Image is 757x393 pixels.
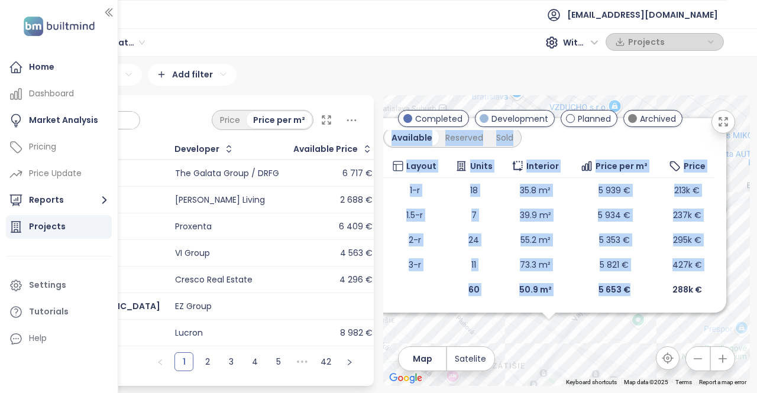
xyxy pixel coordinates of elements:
[157,359,164,366] span: left
[175,328,203,339] div: Lucron
[222,352,241,371] li: 3
[317,353,335,371] a: 42
[29,219,66,234] div: Projects
[490,129,520,146] div: Sold
[6,56,112,79] a: Home
[386,371,425,386] img: Google
[293,352,312,371] li: Next 5 Pages
[175,353,193,371] a: 1
[446,252,502,277] td: 11
[502,252,569,277] td: 73.3 m²
[399,347,446,371] button: Map
[386,371,425,386] a: Open this area in Google Maps (opens a new window)
[6,215,112,239] a: Projects
[29,113,98,128] div: Market Analysis
[29,278,66,293] div: Settings
[413,352,432,365] span: Map
[175,248,210,259] div: VI Group
[672,284,701,295] b: 288k €
[491,112,548,125] span: Development
[29,166,82,181] div: Price Update
[293,352,312,371] span: •••
[174,145,219,153] div: Developer
[598,209,630,221] span: 5 934 €
[672,234,701,246] span: 295k €
[198,352,217,371] li: 2
[339,222,373,232] div: 6 409 €
[342,168,373,179] div: 6 717 €
[293,145,358,153] div: Available Price
[567,1,718,29] span: [EMAIL_ADDRESS][DOMAIN_NAME]
[383,228,446,252] td: 2-r
[174,352,193,371] li: 1
[628,33,704,51] span: Projects
[316,352,335,371] li: 42
[245,352,264,371] li: 4
[383,252,446,277] td: 3-r
[519,284,551,295] b: 50.9 m²
[6,162,112,186] a: Price Update
[640,112,676,125] span: Archived
[246,353,264,371] a: 4
[29,331,47,346] div: Help
[598,284,630,295] b: 5 653 €
[683,160,705,173] span: Price
[675,379,692,385] a: Terms
[6,327,112,350] div: Help
[502,228,569,252] td: 55.2 m²
[470,160,492,173] span: Units
[29,86,74,101] div: Dashboard
[502,203,569,228] td: 39.9 m²
[596,160,648,173] span: Price per m²
[672,209,701,221] span: 237k €
[599,234,629,246] span: 5 353 €
[699,379,746,385] a: Report a map error
[6,189,112,212] button: Reports
[672,259,701,271] span: 427k €
[340,195,373,206] div: 2 688 €
[29,139,56,154] div: Pricing
[385,129,439,146] div: Available
[624,379,668,385] span: Map data ©2025
[29,304,69,319] div: Tutorials
[446,228,502,252] td: 24
[6,274,112,297] a: Settings
[598,184,630,196] span: 5 939 €
[446,203,502,228] td: 7
[20,14,98,38] img: logo
[247,112,312,128] div: Price per m²
[447,347,494,371] button: Satelite
[175,222,212,232] div: Proxenta
[151,352,170,371] button: left
[199,353,216,371] a: 2
[468,284,479,295] b: 60
[6,82,112,106] a: Dashboard
[455,352,486,365] span: Satelite
[346,359,353,366] span: right
[175,275,253,285] div: Cresco Real Estate
[222,353,240,371] a: 3
[340,328,373,339] div: 8 982 €
[563,34,599,51] span: With VAT
[6,300,112,324] a: Tutorials
[439,129,490,146] div: Reserved
[340,352,359,371] button: right
[109,34,145,51] span: Bratislavský kraj
[578,112,611,125] span: Planned
[406,160,436,173] span: Layout
[446,178,502,203] td: 18
[175,168,279,179] div: The Galata Group / DRFG
[600,259,629,271] span: 5 821 €
[6,135,112,159] a: Pricing
[213,112,247,128] div: Price
[151,352,170,371] li: Previous Page
[415,112,462,125] span: Completed
[340,352,359,371] li: Next Page
[383,178,446,203] td: 1-r
[340,248,373,259] div: 4 563 €
[612,33,717,51] div: button
[566,378,617,386] button: Keyboard shortcuts
[526,160,559,173] span: Interior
